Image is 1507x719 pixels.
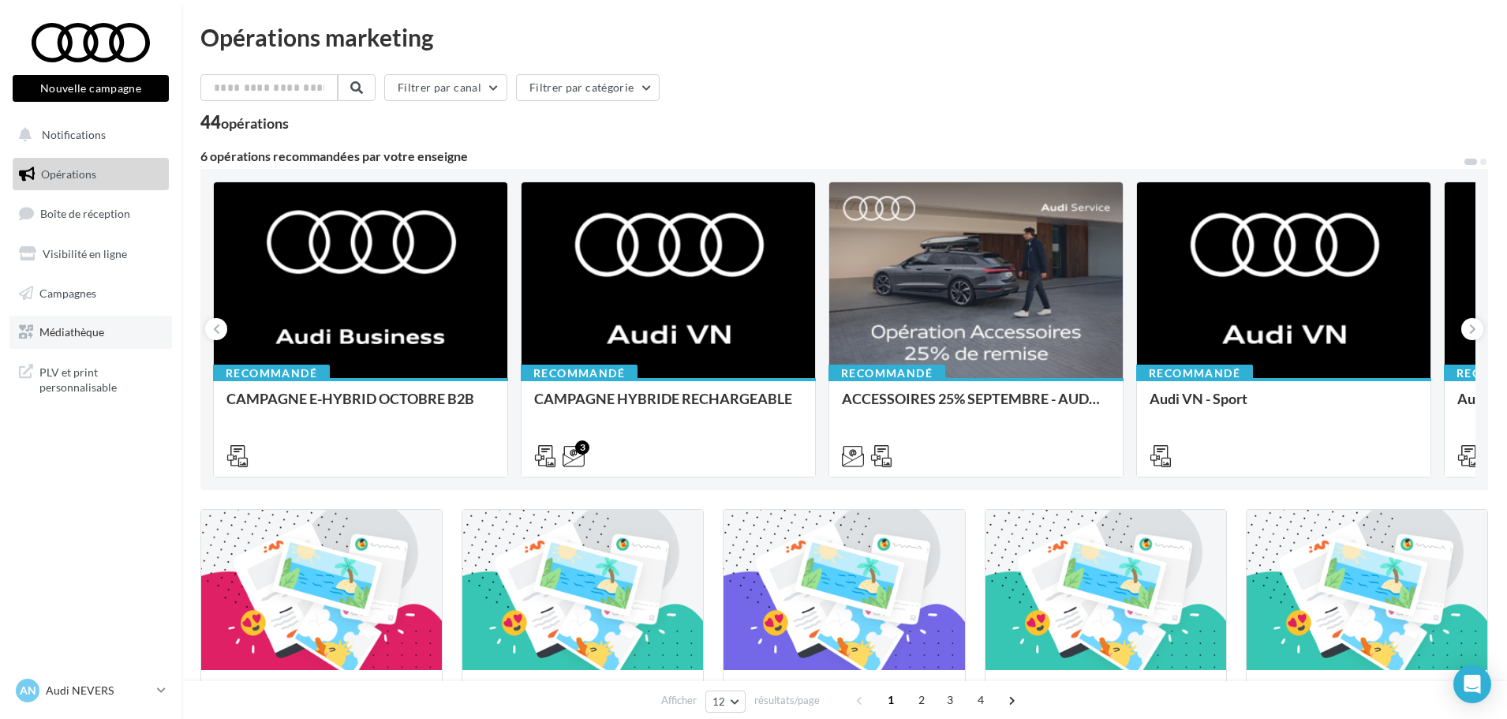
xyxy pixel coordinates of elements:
[705,691,746,713] button: 12
[40,207,130,220] span: Boîte de réception
[1453,665,1491,703] div: Open Intercom Messenger
[937,687,963,713] span: 3
[20,683,36,698] span: AN
[1150,391,1418,422] div: Audi VN - Sport
[534,391,802,422] div: CAMPAGNE HYBRIDE RECHARGEABLE
[712,695,726,708] span: 12
[226,391,495,422] div: CAMPAGNE E-HYBRID OCTOBRE B2B
[9,238,172,271] a: Visibilité en ligne
[9,277,172,310] a: Campagnes
[661,693,697,708] span: Afficher
[521,365,638,382] div: Recommandé
[9,197,172,230] a: Boîte de réception
[754,693,820,708] span: résultats/page
[200,114,289,131] div: 44
[39,361,163,395] span: PLV et print personnalisable
[9,118,166,152] button: Notifications
[9,316,172,349] a: Médiathèque
[13,75,169,102] button: Nouvelle campagne
[39,325,104,339] span: Médiathèque
[9,355,172,402] a: PLV et print personnalisable
[41,167,96,181] span: Opérations
[43,247,127,260] span: Visibilité en ligne
[13,676,169,706] a: AN Audi NEVERS
[221,116,289,130] div: opérations
[968,687,993,713] span: 4
[909,687,934,713] span: 2
[828,365,945,382] div: Recommandé
[842,391,1110,422] div: ACCESSOIRES 25% SEPTEMBRE - AUDI SERVICE
[878,687,903,713] span: 1
[213,365,330,382] div: Recommandé
[9,158,172,191] a: Opérations
[200,25,1488,49] div: Opérations marketing
[46,683,151,698] p: Audi NEVERS
[200,150,1463,163] div: 6 opérations recommandées par votre enseigne
[516,74,660,101] button: Filtrer par catégorie
[1136,365,1253,382] div: Recommandé
[384,74,507,101] button: Filtrer par canal
[575,440,589,455] div: 3
[42,128,106,141] span: Notifications
[39,286,96,299] span: Campagnes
